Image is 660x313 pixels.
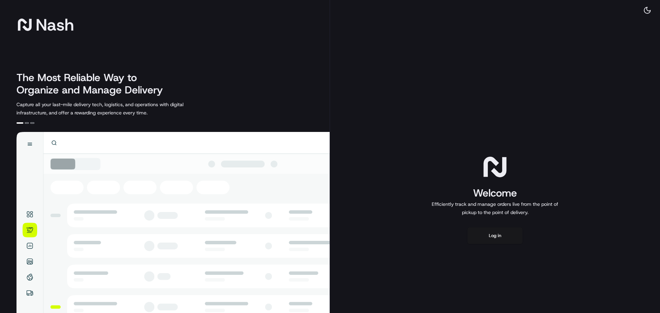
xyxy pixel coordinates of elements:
[16,100,214,117] p: Capture all your last-mile delivery tech, logistics, and operations with digital infrastructure, ...
[36,18,74,32] span: Nash
[429,186,561,200] h1: Welcome
[429,200,561,216] p: Efficiently track and manage orders live from the point of pickup to the point of delivery.
[16,71,170,96] h2: The Most Reliable Way to Organize and Manage Delivery
[467,227,522,244] button: Log in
